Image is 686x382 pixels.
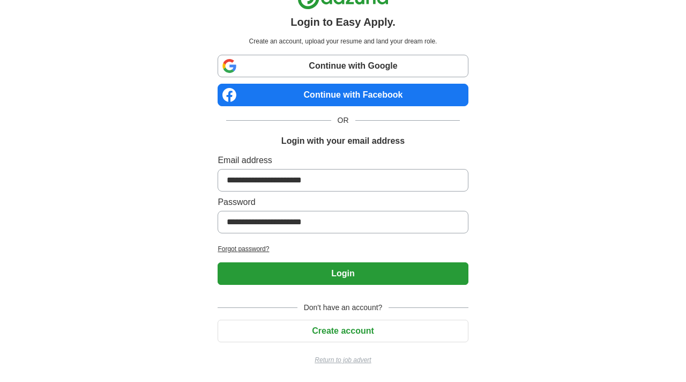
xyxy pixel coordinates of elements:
[218,84,468,106] a: Continue with Facebook
[331,115,355,126] span: OR
[220,36,466,46] p: Create an account, upload your resume and land your dream role.
[281,135,405,148] h1: Login with your email address
[218,154,468,167] label: Email address
[218,55,468,77] a: Continue with Google
[218,196,468,209] label: Password
[218,355,468,365] a: Return to job advert
[218,244,468,254] a: Forgot password?
[218,320,468,342] button: Create account
[297,302,389,313] span: Don't have an account?
[218,262,468,285] button: Login
[290,14,396,30] h1: Login to Easy Apply.
[218,326,468,335] a: Create account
